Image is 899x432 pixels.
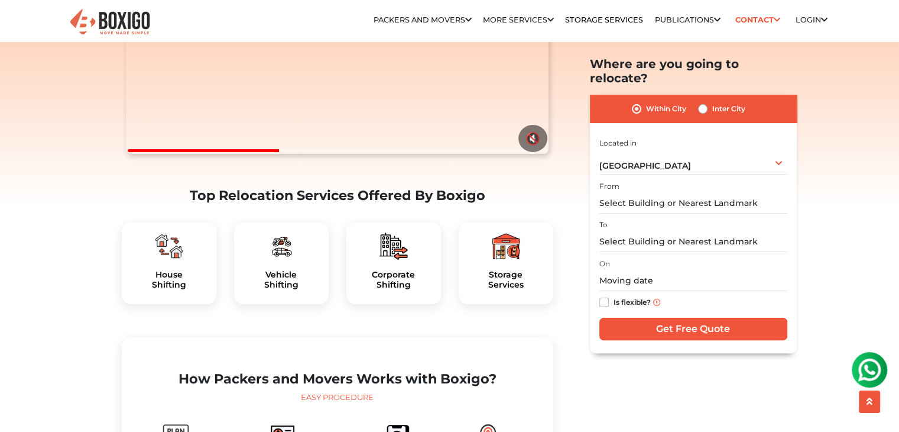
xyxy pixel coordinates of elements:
h2: How Packers and Movers Works with Boxigo? [131,371,544,387]
h5: House Shifting [131,270,207,290]
label: From [599,181,619,192]
a: Login [796,15,827,24]
img: whatsapp-icon.svg [12,12,35,36]
label: To [599,220,608,230]
span: [GEOGRAPHIC_DATA] [599,160,691,171]
img: boxigo_packers_and_movers_plan [492,232,520,260]
img: Boxigo [69,8,151,37]
div: Easy Procedure [131,392,544,404]
a: CorporateShifting [356,270,431,290]
a: Contact [732,11,784,29]
a: StorageServices [468,270,544,290]
input: Select Building or Nearest Landmark [599,193,787,214]
h2: Top Relocation Services Offered By Boxigo [122,188,553,204]
h5: Vehicle Shifting [244,270,319,290]
input: Moving date [599,270,787,291]
label: On [599,259,610,269]
h5: Corporate Shifting [356,270,431,290]
label: Located in [599,138,637,149]
a: HouseShifting [131,270,207,290]
img: info [653,299,660,306]
a: Storage Services [565,15,643,24]
h5: Storage Services [468,270,544,290]
label: Inter City [712,102,745,116]
input: Get Free Quote [599,318,787,340]
a: VehicleShifting [244,270,319,290]
label: Is flexible? [614,295,651,308]
a: Publications [655,15,721,24]
button: 🔇 [518,125,547,152]
img: boxigo_packers_and_movers_plan [267,232,296,260]
img: boxigo_packers_and_movers_plan [379,232,408,260]
a: Packers and Movers [374,15,472,24]
h2: Where are you going to relocate? [590,57,797,85]
img: boxigo_packers_and_movers_plan [155,232,183,260]
button: scroll up [859,391,880,413]
input: Select Building or Nearest Landmark [599,231,787,252]
a: More services [483,15,554,24]
label: Within City [646,102,686,116]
